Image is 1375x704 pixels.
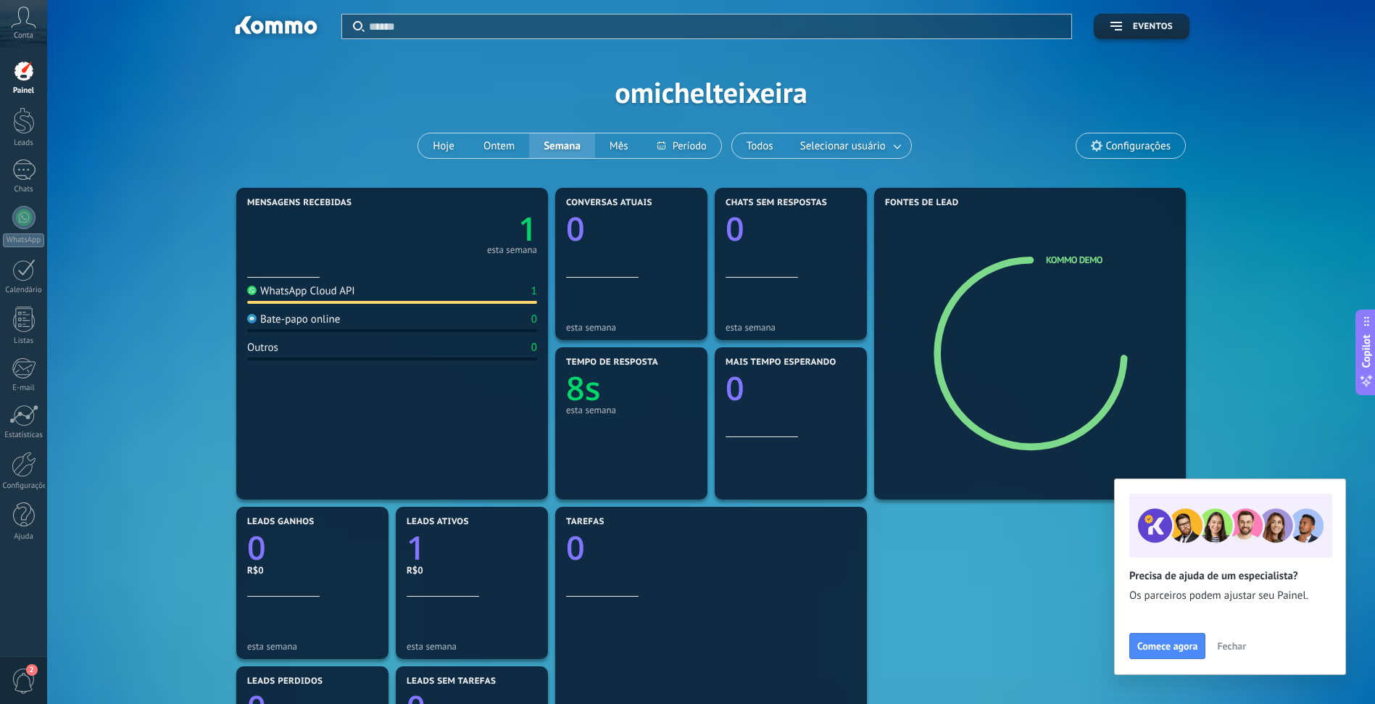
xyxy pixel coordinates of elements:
span: Leads ganhos [247,517,315,527]
text: 0 [566,207,585,251]
span: Comece agora [1137,641,1197,651]
button: Todos [732,133,788,158]
button: Hoje [418,133,469,158]
span: Tarefas [566,517,605,527]
span: Leads sem tarefas [407,676,496,687]
div: 1 [531,284,537,298]
span: Fechar [1217,641,1246,651]
span: Selecionar usuário [797,136,889,156]
span: Chats sem respostas [726,198,827,208]
span: Configurações [1106,140,1171,152]
div: esta semana [487,247,537,254]
div: esta semana [247,641,378,652]
a: 1 [407,526,537,570]
span: Tempo de resposta [566,357,658,368]
div: esta semana [566,322,697,333]
button: Comece agora [1129,633,1205,659]
div: Calendário [3,286,45,295]
span: Conta [14,31,33,41]
span: Eventos [1133,22,1173,32]
a: 0 [247,526,378,570]
a: 0 [566,526,856,570]
div: Chats [3,185,45,194]
text: 8s [566,366,601,410]
div: Configurações [3,481,45,491]
text: 0 [566,526,585,570]
a: 1 [392,207,537,251]
button: Semana [529,133,595,158]
span: 2 [26,664,38,676]
span: Fontes de lead [885,198,959,208]
div: R$0 [407,564,537,576]
text: 0 [726,207,744,251]
button: Período [643,133,721,158]
img: Bate-papo online [247,314,257,323]
span: Os parceiros podem ajustar seu Painel. [1129,589,1331,603]
div: Ajuda [3,532,45,542]
div: WhatsApp Cloud API [247,284,355,298]
div: R$0 [247,564,378,576]
div: 0 [531,312,537,326]
div: Painel [3,86,45,96]
div: Bate-papo online [247,312,340,326]
button: Selecionar usuário [788,133,911,158]
div: 0 [531,341,537,355]
span: Mensagens recebidas [247,198,352,208]
span: Copilot [1359,334,1374,368]
text: 1 [518,207,537,251]
text: 0 [247,526,266,570]
span: Leads ativos [407,517,469,527]
a: Kommo Demo [1046,254,1102,266]
img: WhatsApp Cloud API [247,286,257,295]
div: Estatísticas [3,431,45,440]
div: esta semana [726,322,856,333]
h2: Precisa de ajuda de um especialista? [1129,569,1331,583]
text: 1 [407,526,425,570]
button: Eventos [1094,14,1189,39]
div: esta semana [407,641,537,652]
div: WhatsApp [3,233,44,247]
span: Mais tempo esperando [726,357,836,368]
div: esta semana [566,405,697,415]
span: Leads perdidos [247,676,323,687]
text: 0 [726,366,744,410]
button: Ontem [469,133,529,158]
button: Fechar [1210,635,1253,657]
div: Leads [3,138,45,148]
button: Mês [595,133,643,158]
div: E-mail [3,384,45,393]
span: Conversas atuais [566,198,652,208]
div: Listas [3,336,45,346]
div: Outros [247,341,278,355]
